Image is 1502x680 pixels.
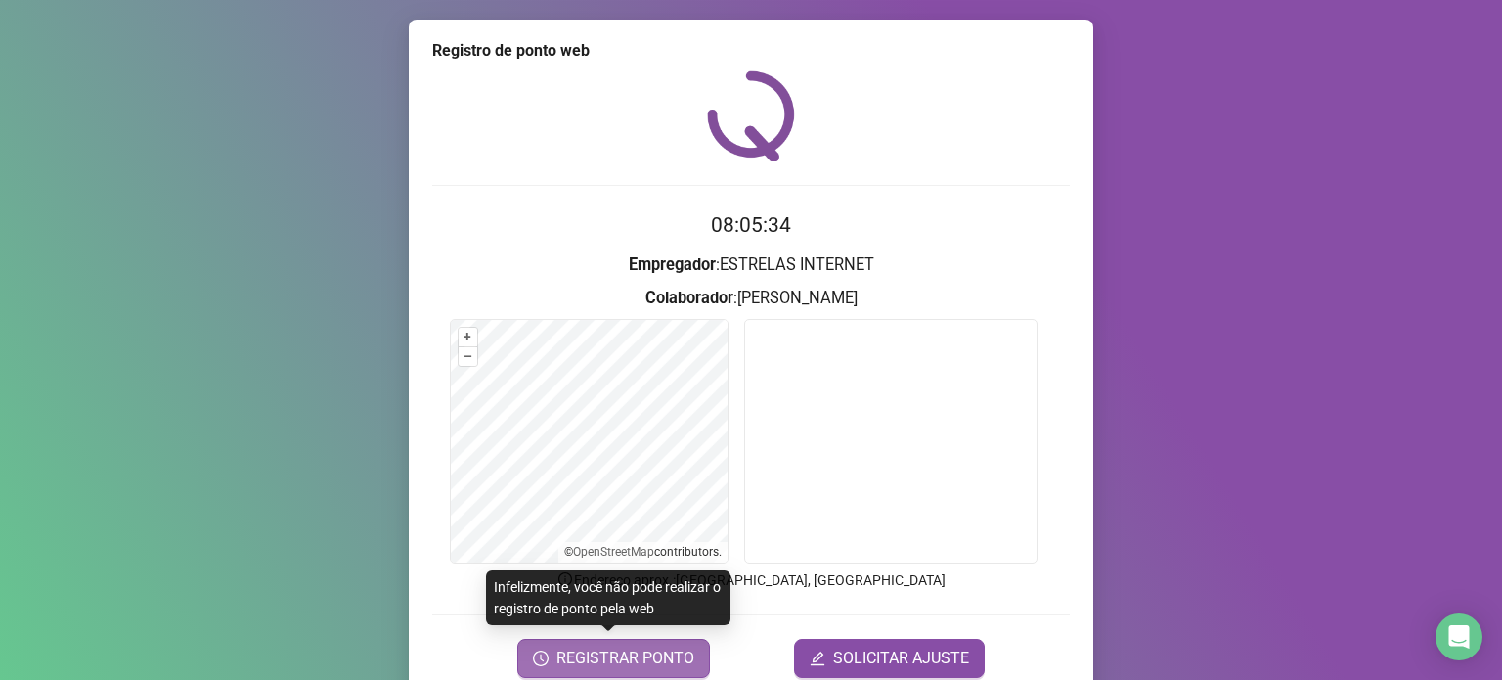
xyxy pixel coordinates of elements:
a: OpenStreetMap [573,545,654,559]
p: Endereço aprox. : [GEOGRAPHIC_DATA], [GEOGRAPHIC_DATA] [432,569,1070,591]
div: Open Intercom Messenger [1436,613,1482,660]
button: editSOLICITAR AJUSTE [794,639,985,678]
span: clock-circle [533,651,549,666]
strong: Colaborador [645,289,733,307]
li: © contributors. [564,545,722,559]
img: QRPoint [707,70,795,161]
h3: : ESTRELAS INTERNET [432,252,1070,278]
span: edit [810,651,825,666]
span: SOLICITAR AJUSTE [833,647,969,670]
strong: Empregador [629,255,716,274]
button: + [459,328,477,346]
button: REGISTRAR PONTO [517,639,710,678]
time: 08:05:34 [711,213,791,237]
span: REGISTRAR PONTO [556,647,694,670]
button: – [459,347,477,366]
div: Infelizmente, você não pode realizar o registro de ponto pela web [486,570,730,625]
h3: : [PERSON_NAME] [432,286,1070,311]
div: Registro de ponto web [432,39,1070,63]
